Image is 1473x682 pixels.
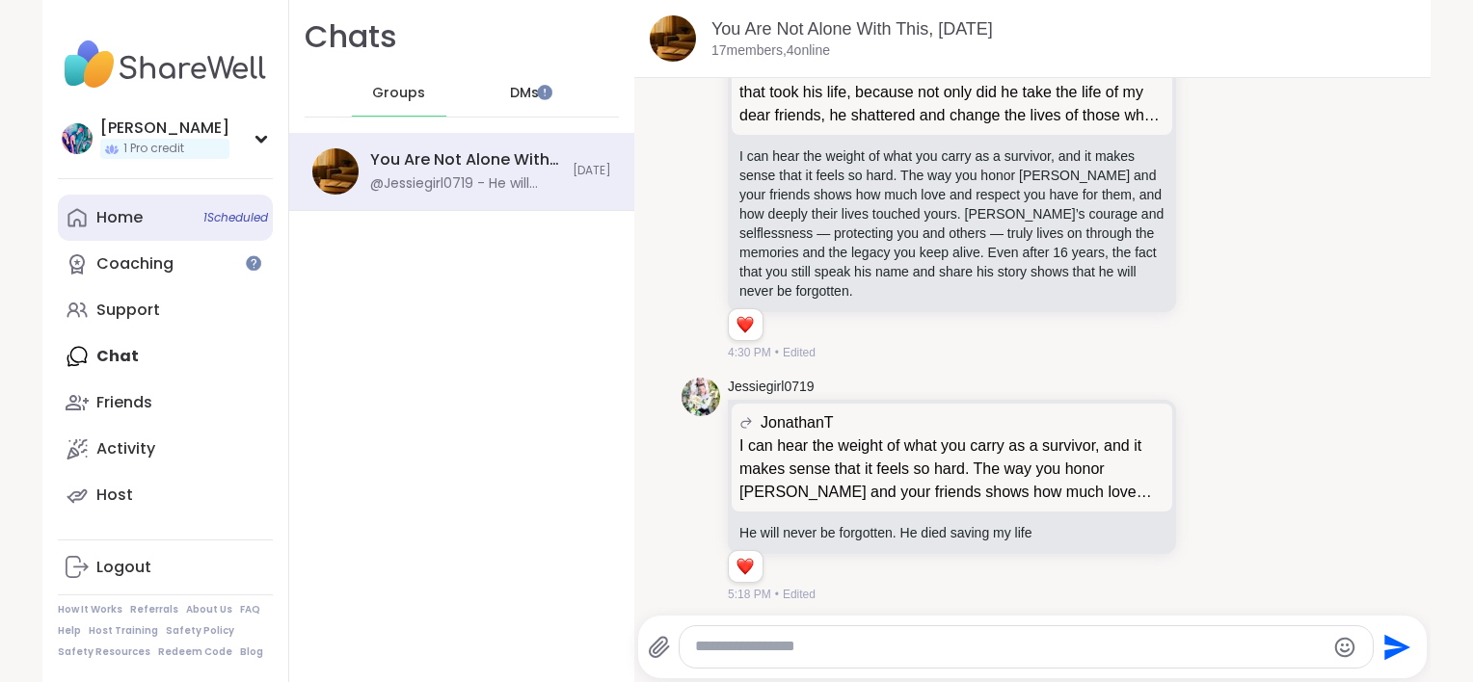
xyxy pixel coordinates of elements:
div: Logout [96,557,151,578]
a: Safety Resources [58,645,150,659]
span: • [775,344,779,361]
a: Friends [58,380,273,426]
button: Reactions: love [735,317,755,332]
div: Activity [96,438,155,459]
span: 1 Pro credit [123,141,184,157]
p: He will never be forgotten. He died saving my life [739,523,1165,542]
a: Help [58,624,81,638]
div: [PERSON_NAME] [100,118,229,139]
a: How It Works [58,603,122,616]
p: 17 members, 4 online [711,41,830,61]
span: 5:18 PM [728,586,771,603]
a: Redeem Code [158,645,232,659]
a: Host [58,472,273,518]
p: I can hear the weight of what you carry as a survivor, and it makes sense that it feels so hard. ... [739,146,1165,301]
a: Jessiegirl0719 [728,378,815,397]
h1: Chats [305,15,397,59]
textarea: Type your message [695,637,1325,657]
a: Logout [58,544,273,590]
iframe: Spotlight [246,255,261,271]
a: About Us [186,603,232,616]
a: FAQ [240,603,260,616]
span: [DATE] [573,163,611,179]
img: You Are Not Alone With This, Sep 10 [312,148,359,195]
a: Blog [240,645,263,659]
span: JonathanT [761,411,834,434]
span: 1 Scheduled [203,210,268,225]
a: Host Training [89,624,158,638]
button: Reactions: love [735,559,755,574]
span: Edited [783,344,816,361]
div: @Jessiegirl0719 - He will never be forgotten. He died saving my life [370,174,561,194]
span: 4:30 PM [728,344,771,361]
img: ShareWell Nav Logo [58,31,273,98]
img: hollyjanicki [62,123,93,154]
img: You Are Not Alone With This, Sep 10 [650,15,696,62]
span: Groups [372,84,425,103]
span: • [775,586,779,603]
a: Coaching [58,241,273,287]
a: Support [58,287,273,333]
div: Support [96,300,160,321]
div: You Are Not Alone With This, [DATE] [370,149,561,170]
button: Send [1374,625,1417,669]
a: Home1Scheduled [58,195,273,241]
img: https://sharewell-space-live.sfo3.digitaloceanspaces.com/user-generated/3602621c-eaa5-4082-863a-9... [682,378,720,416]
div: Home [96,207,143,228]
div: Reaction list [729,551,763,582]
a: Activity [58,426,273,472]
div: Host [96,485,133,506]
p: it is so hard being a survivor. I refuse to give the person credit that took his life, because no... [739,58,1165,127]
a: You Are Not Alone With This, [DATE] [711,19,993,39]
div: Reaction list [729,309,763,340]
button: Emoji picker [1333,636,1356,659]
div: Coaching [96,253,174,275]
a: Referrals [130,603,178,616]
span: DMs [510,84,539,103]
iframe: Spotlight [537,85,552,100]
span: Edited [783,586,816,603]
p: I can hear the weight of what you carry as a survivor, and it makes sense that it feels so hard. ... [739,434,1165,504]
div: Friends [96,392,152,413]
a: Safety Policy [166,624,234,638]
